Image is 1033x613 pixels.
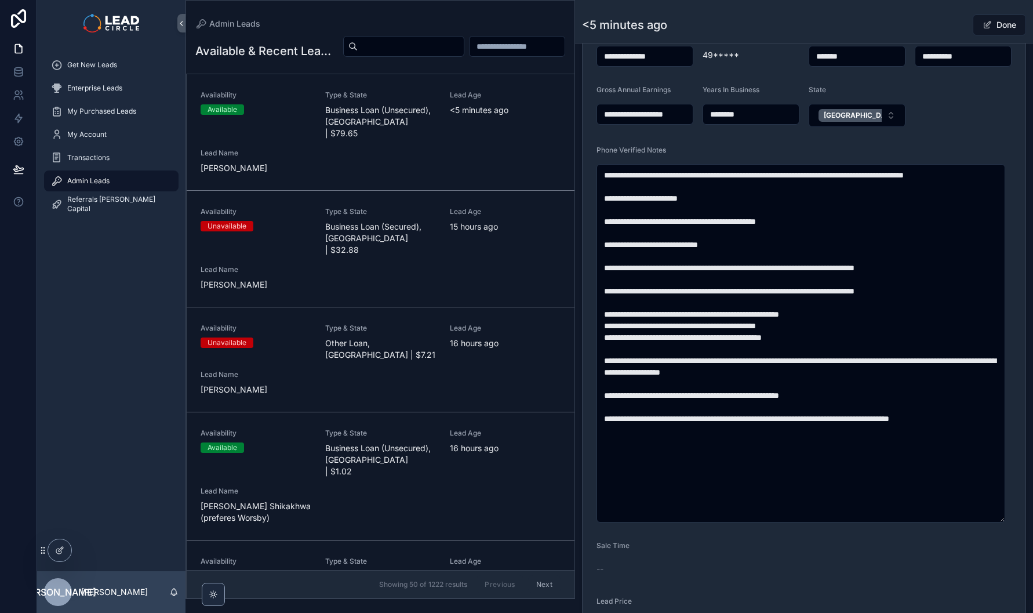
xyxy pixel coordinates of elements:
span: Lead Age [450,429,561,438]
span: Business Loan (Unsecured), [GEOGRAPHIC_DATA] | $79.65 [325,104,436,139]
span: [PERSON_NAME] [201,162,311,174]
span: [PERSON_NAME] [20,585,96,599]
span: Referrals [PERSON_NAME] Capital [67,195,167,213]
span: Showing 50 of 1222 results [379,580,467,589]
a: Transactions [44,147,179,168]
span: Admin Leads [67,176,110,186]
span: Phone Verified Notes [596,146,666,154]
span: Type & State [325,429,436,438]
a: Admin Leads [195,18,260,30]
span: Lead Name [201,370,311,379]
div: Unavailable [208,221,246,231]
span: My Account [67,130,107,139]
span: Enterprise Leads [67,84,122,93]
span: [PERSON_NAME] Shikakhwa (preferes Worsby) [201,500,311,524]
span: Type & State [325,207,436,216]
a: Admin Leads [44,171,179,191]
button: Done [973,14,1026,35]
button: Select Button [809,104,905,127]
a: Referrals [PERSON_NAME] Capital [44,194,179,215]
span: Type & State [325,557,436,566]
span: State [809,85,826,94]
span: Transactions [67,153,110,162]
button: Next [528,575,561,593]
span: Business Loan (Secured), [GEOGRAPHIC_DATA] | $32.88 [325,221,436,256]
span: Business Loan (Unsecured), [GEOGRAPHIC_DATA] | $1.02 [325,442,436,477]
div: Available [208,104,237,115]
p: [PERSON_NAME] [81,586,148,598]
span: [GEOGRAPHIC_DATA] [824,111,897,120]
span: 16 hours ago [450,338,561,349]
span: <5 minutes ago [450,104,561,116]
a: AvailabilityUnavailableType & StateBusiness Loan (Secured), [GEOGRAPHIC_DATA] | $32.88Lead Age15 ... [187,191,574,307]
span: Lead Price [596,597,632,605]
span: Lead Age [450,207,561,216]
span: Gross Annual Earnings [596,85,671,94]
span: Get New Leads [67,60,117,70]
a: AvailabilityAvailableType & StateBusiness Loan (Unsecured), [GEOGRAPHIC_DATA] | $1.02Lead Age16 h... [187,412,574,541]
a: Enterprise Leads [44,78,179,99]
span: Lead Name [201,487,311,496]
a: Get New Leads [44,55,179,75]
span: Availability [201,557,311,566]
span: Lead Name [201,265,311,274]
span: Type & State [325,324,436,333]
span: Sale Time [596,541,630,550]
div: Available [208,442,237,453]
span: Type & State [325,90,436,100]
a: My Purchased Leads [44,101,179,122]
span: Availability [201,429,311,438]
span: [PERSON_NAME] [201,279,311,291]
span: My Purchased Leads [67,107,136,116]
span: Lead Name [201,148,311,158]
span: Lead Age [450,90,561,100]
span: 16 hours ago [450,442,561,454]
h1: <5 minutes ago [582,17,667,33]
a: AvailabilityAvailableType & StateBusiness Loan (Unsecured), [GEOGRAPHIC_DATA] | $79.65Lead Age<5 ... [187,74,574,191]
span: Other Loan, [GEOGRAPHIC_DATA] | $7.21 [325,338,436,361]
span: Years In Business [703,85,759,94]
span: Lead Age [450,557,561,566]
h1: Available & Recent Leads [195,43,332,59]
img: App logo [83,14,139,32]
button: Unselect 11 [819,109,914,122]
div: Unavailable [208,338,246,348]
span: Admin Leads [209,18,260,30]
span: 15 hours ago [450,221,561,233]
span: [PERSON_NAME] [201,384,311,396]
a: My Account [44,124,179,145]
a: AvailabilityUnavailableType & StateOther Loan, [GEOGRAPHIC_DATA] | $7.21Lead Age16 hours agoLead ... [187,307,574,412]
span: Availability [201,90,311,100]
span: -- [596,563,603,575]
span: Availability [201,207,311,216]
span: Availability [201,324,311,333]
span: Lead Age [450,324,561,333]
div: scrollable content [37,46,185,230]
